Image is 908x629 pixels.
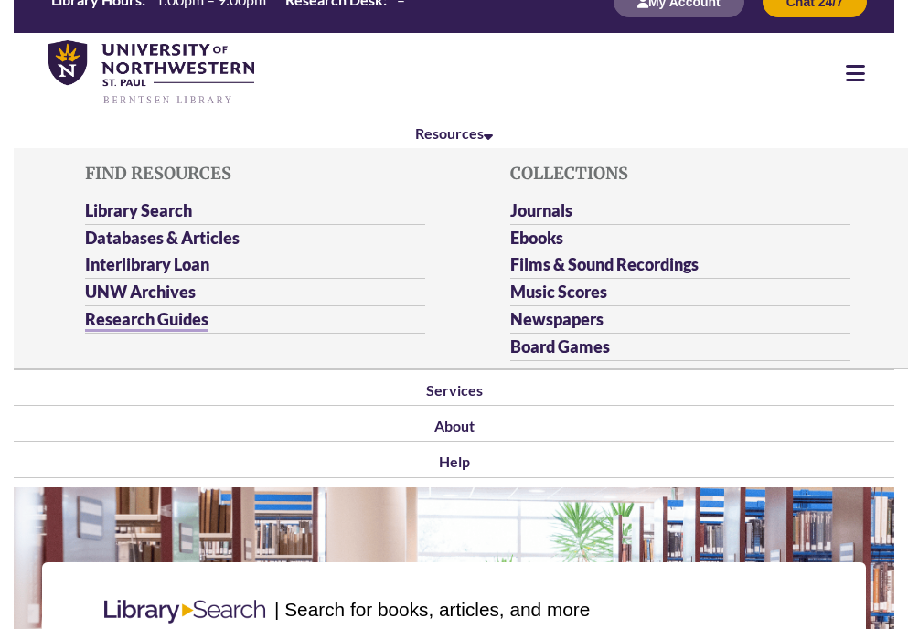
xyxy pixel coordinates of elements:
[415,124,493,142] a: Resources
[510,282,607,302] a: Music Scores
[85,282,196,302] a: UNW Archives
[439,453,470,470] a: Help
[85,200,192,220] a: Library Search
[85,228,240,248] a: Databases & Articles
[510,165,850,183] h5: Collections
[274,595,590,624] p: | Search for books, articles, and more
[434,417,475,434] a: About
[85,254,209,274] a: Interlibrary Loan
[510,254,699,274] a: Films & Sound Recordings
[510,228,563,248] a: Ebooks
[85,165,425,183] h5: Find Resources
[85,309,208,332] a: Research Guides
[510,309,604,329] a: Newspapers
[426,381,483,399] a: Services
[510,336,610,357] a: Board Games
[48,40,254,105] img: UNWSP Library Logo
[510,200,572,220] a: Journals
